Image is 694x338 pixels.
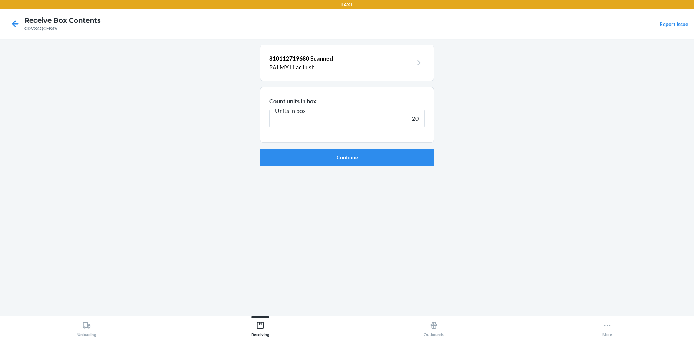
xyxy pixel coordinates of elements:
[269,63,413,72] p: PALMY Lilac Lush
[24,25,101,32] div: CDVX4QCEK4V
[251,318,269,337] div: Receiving
[260,149,434,166] button: Continue
[341,1,353,8] p: LAX1
[269,54,425,72] a: 810112719680 ScannedPALMY Lilac Lush
[520,316,694,337] button: More
[424,318,444,337] div: Outbounds
[24,16,101,25] h4: Receive Box Contents
[269,55,333,62] span: 810112719680 Scanned
[347,316,520,337] button: Outbounds
[269,110,425,127] input: Units in box
[602,318,612,337] div: More
[274,107,307,114] span: Units in box
[269,97,317,104] span: Count units in box
[77,318,96,337] div: Unloading
[173,316,347,337] button: Receiving
[660,21,688,27] a: Report Issue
